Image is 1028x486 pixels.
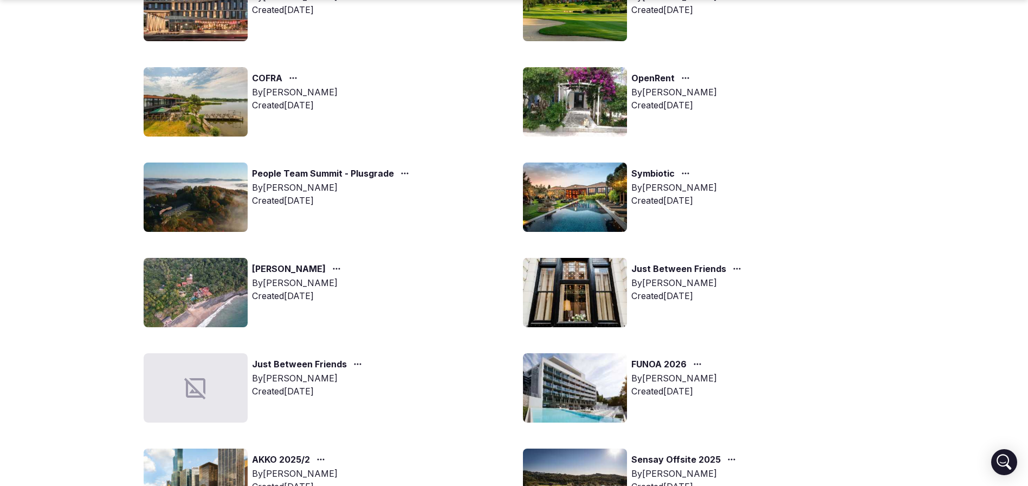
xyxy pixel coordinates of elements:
[252,72,282,86] a: COFRA
[252,289,345,302] div: Created [DATE]
[631,72,675,86] a: OpenRent
[252,194,413,207] div: Created [DATE]
[252,99,338,112] div: Created [DATE]
[631,453,721,467] a: Sensay Offsite 2025
[631,276,746,289] div: By [PERSON_NAME]
[991,449,1017,475] div: Open Intercom Messenger
[144,258,248,327] img: Top retreat image for the retreat: Nam Nidhan Khalsa
[523,67,627,137] img: Top retreat image for the retreat: OpenRent
[631,358,687,372] a: FUNOA 2026
[631,372,717,385] div: By [PERSON_NAME]
[252,453,310,467] a: AKKO 2025/2
[631,86,717,99] div: By [PERSON_NAME]
[252,385,366,398] div: Created [DATE]
[144,163,248,232] img: Top retreat image for the retreat: People Team Summit - Plusgrade
[631,194,717,207] div: Created [DATE]
[631,99,717,112] div: Created [DATE]
[523,258,627,327] img: Top retreat image for the retreat: Just Between Friends
[144,67,248,137] img: Top retreat image for the retreat: COFRA
[252,262,326,276] a: [PERSON_NAME]
[631,181,717,194] div: By [PERSON_NAME]
[252,358,347,372] a: Just Between Friends
[631,289,746,302] div: Created [DATE]
[252,276,345,289] div: By [PERSON_NAME]
[252,372,366,385] div: By [PERSON_NAME]
[523,163,627,232] img: Top retreat image for the retreat: Symbiotic
[631,167,675,181] a: Symbiotic
[252,181,413,194] div: By [PERSON_NAME]
[252,86,338,99] div: By [PERSON_NAME]
[631,467,740,480] div: By [PERSON_NAME]
[631,262,726,276] a: Just Between Friends
[523,353,627,423] img: Top retreat image for the retreat: FUNOA 2026
[252,167,394,181] a: People Team Summit - Plusgrade
[252,467,338,480] div: By [PERSON_NAME]
[631,385,717,398] div: Created [DATE]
